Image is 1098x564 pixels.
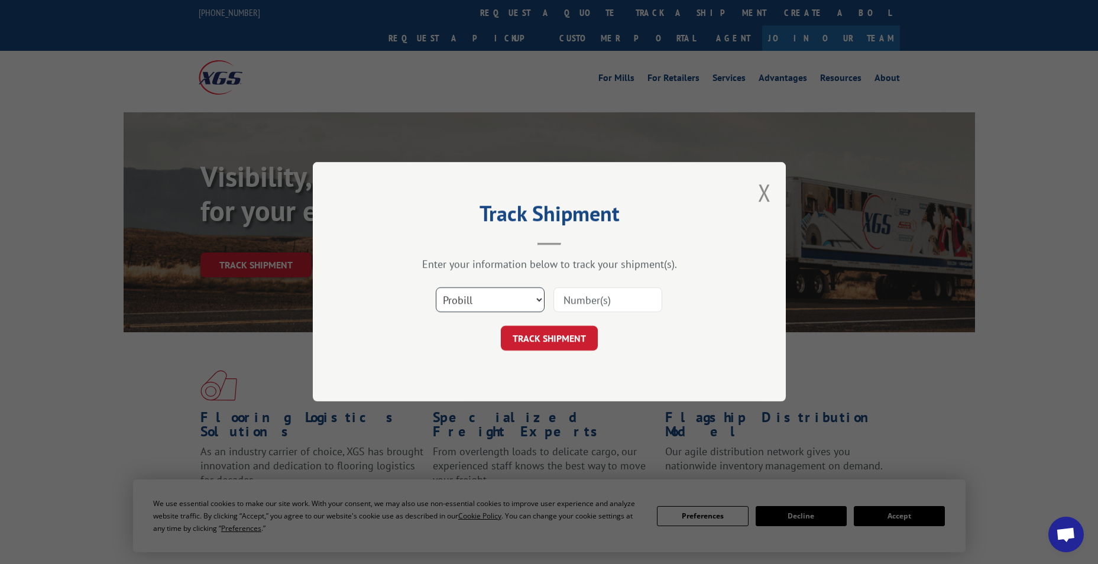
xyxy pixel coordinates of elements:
button: Close modal [758,177,771,208]
input: Number(s) [553,288,662,313]
button: TRACK SHIPMENT [501,326,598,351]
div: Open chat [1048,517,1084,552]
h2: Track Shipment [372,205,727,228]
div: Enter your information below to track your shipment(s). [372,258,727,271]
